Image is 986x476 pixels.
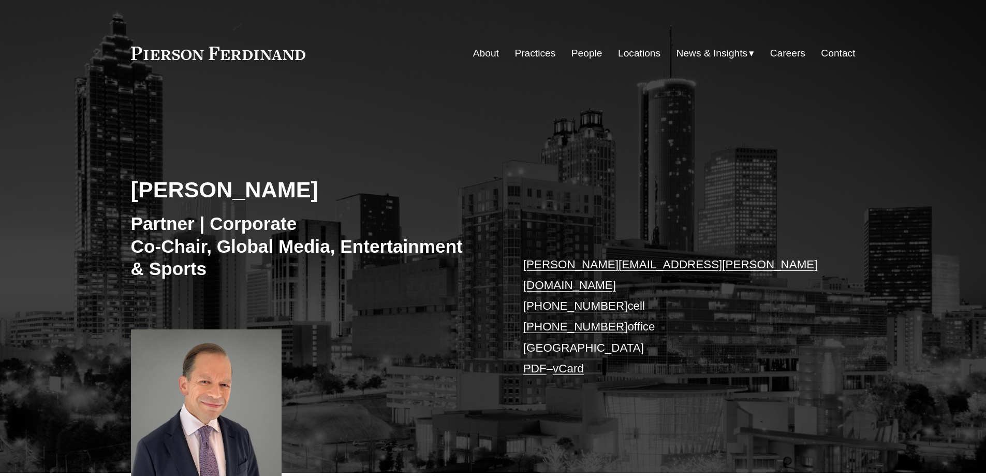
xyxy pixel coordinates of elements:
[131,212,463,280] h3: Partner | Corporate Co-Chair, Global Media, Entertainment & Sports
[676,44,755,63] a: folder dropdown
[523,254,825,380] p: cell office [GEOGRAPHIC_DATA] –
[821,44,855,63] a: Contact
[618,44,660,63] a: Locations
[676,45,748,63] span: News & Insights
[523,362,547,375] a: PDF
[131,176,493,203] h2: [PERSON_NAME]
[523,258,818,292] a: [PERSON_NAME][EMAIL_ADDRESS][PERSON_NAME][DOMAIN_NAME]
[553,362,584,375] a: vCard
[514,44,555,63] a: Practices
[473,44,499,63] a: About
[770,44,805,63] a: Careers
[523,299,628,312] a: [PHONE_NUMBER]
[571,44,602,63] a: People
[523,320,628,333] a: [PHONE_NUMBER]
